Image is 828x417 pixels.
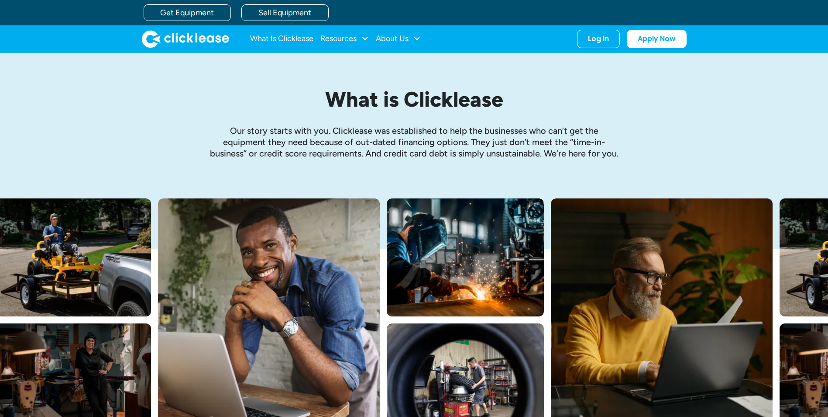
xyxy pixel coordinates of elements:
p: Our story starts with you. Clicklease was established to help the businesses who can’t get the eq... [209,125,619,159]
div: About Us [376,30,421,48]
a: home [142,30,229,48]
div: Log In [588,35,609,43]
a: Apply Now [627,30,687,48]
h1: What is Clicklease [209,88,619,111]
img: A welder in a large mask working on a large pipe [387,198,544,316]
img: Clicklease logo [142,30,229,48]
a: Sell Equipment [241,4,329,21]
a: What Is Clicklease [250,30,313,48]
div: Resources [320,30,369,48]
a: Get Equipment [144,4,231,21]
